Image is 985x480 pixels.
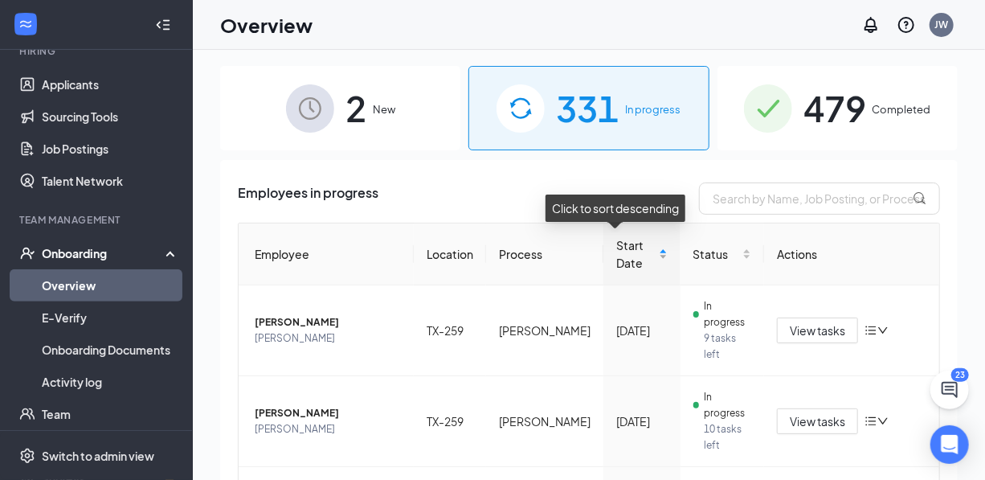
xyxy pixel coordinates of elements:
a: Job Postings [42,133,179,165]
span: bars [864,415,877,428]
div: 23 [951,368,969,382]
svg: Notifications [861,15,881,35]
div: [DATE] [616,322,668,339]
span: 479 [803,80,866,136]
button: ChatActive [930,371,969,409]
td: TX-259 [414,376,486,467]
span: View tasks [790,412,845,430]
span: Employees in progress [238,183,378,215]
span: [PERSON_NAME] [255,405,401,421]
span: In progress [625,101,681,117]
svg: Collapse [155,17,171,33]
span: [PERSON_NAME] [255,421,401,437]
span: In progress [704,298,751,330]
span: View tasks [790,322,845,339]
div: Onboarding [42,245,166,261]
span: [PERSON_NAME] [255,330,401,347]
svg: Settings [19,448,35,464]
button: View tasks [777,408,858,434]
span: Completed [873,101,931,117]
span: Start Date [616,236,656,272]
svg: ChatActive [940,380,959,400]
a: Team [42,398,179,430]
button: View tasks [777,318,858,343]
div: Hiring [19,44,176,58]
span: In progress [704,389,751,421]
a: Talent Network [42,165,179,197]
td: [PERSON_NAME] [486,285,603,376]
div: [DATE] [616,412,668,430]
a: Sourcing Tools [42,101,179,133]
td: TX-259 [414,285,486,376]
td: [PERSON_NAME] [486,376,603,467]
a: Activity log [42,366,179,398]
span: [PERSON_NAME] [255,314,401,330]
svg: WorkstreamLogo [18,16,34,32]
div: Switch to admin view [42,448,154,464]
span: 10 tasks left [705,421,751,453]
a: Onboarding Documents [42,334,179,366]
th: Location [414,224,486,285]
a: Applicants [42,68,179,101]
a: Overview [42,269,179,302]
div: Team Management [19,213,176,227]
span: Status [693,245,739,263]
th: Actions [764,224,939,285]
input: Search by Name, Job Posting, or Process [699,183,940,215]
div: Open Intercom Messenger [930,425,969,464]
span: 2 [345,80,366,136]
svg: UserCheck [19,245,35,261]
th: Employee [239,224,414,285]
span: bars [864,324,877,337]
th: Process [486,224,603,285]
span: New [373,101,395,117]
span: 9 tasks left [705,330,751,363]
div: JW [935,18,949,31]
span: down [877,416,889,427]
th: Status [681,224,764,285]
span: 331 [556,80,619,136]
span: down [877,325,889,336]
svg: QuestionInfo [897,15,916,35]
a: E-Verify [42,302,179,334]
h1: Overview [220,11,313,39]
div: Click to sort descending [546,195,685,222]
